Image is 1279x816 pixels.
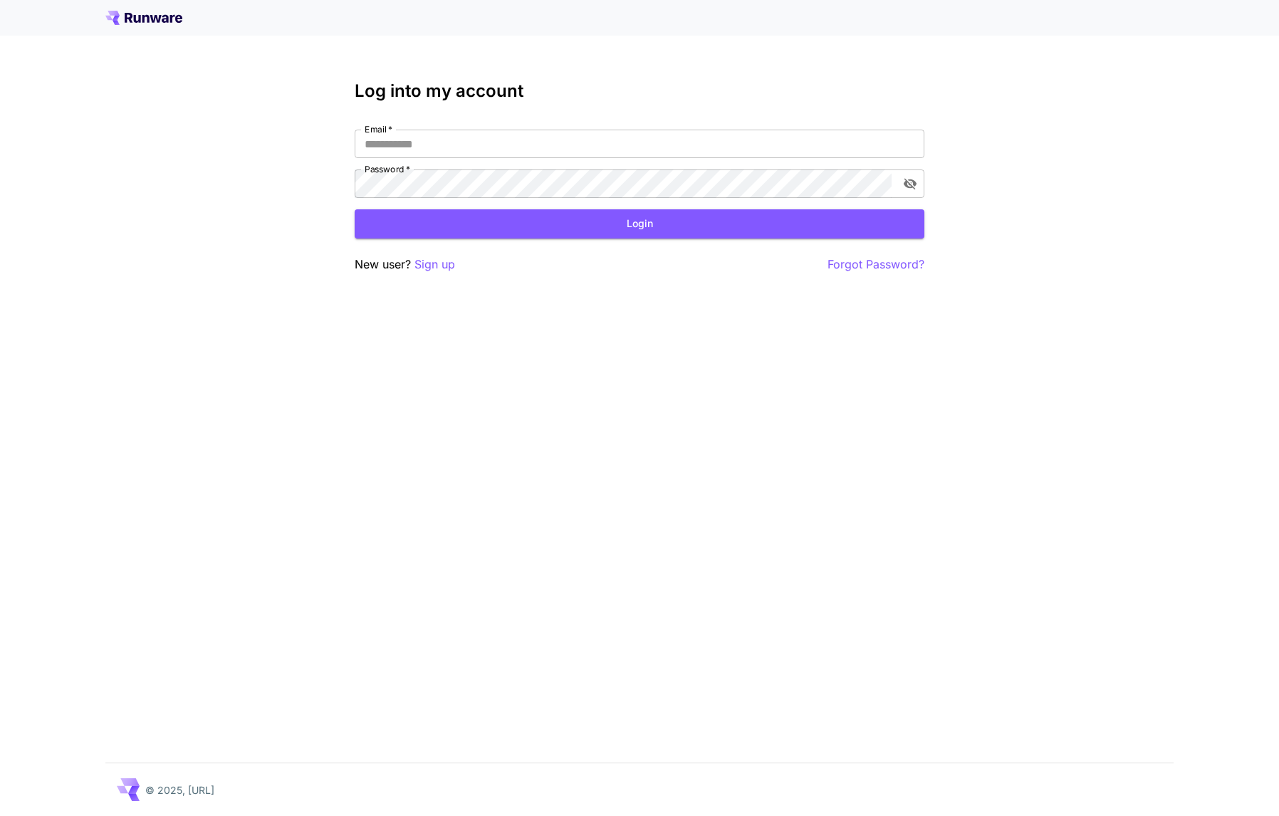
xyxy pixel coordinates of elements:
[355,209,924,239] button: Login
[828,256,924,273] button: Forgot Password?
[145,783,214,797] p: © 2025, [URL]
[355,81,924,101] h3: Log into my account
[355,256,455,273] p: New user?
[365,163,410,175] label: Password
[365,123,392,135] label: Email
[897,171,923,197] button: toggle password visibility
[414,256,455,273] button: Sign up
